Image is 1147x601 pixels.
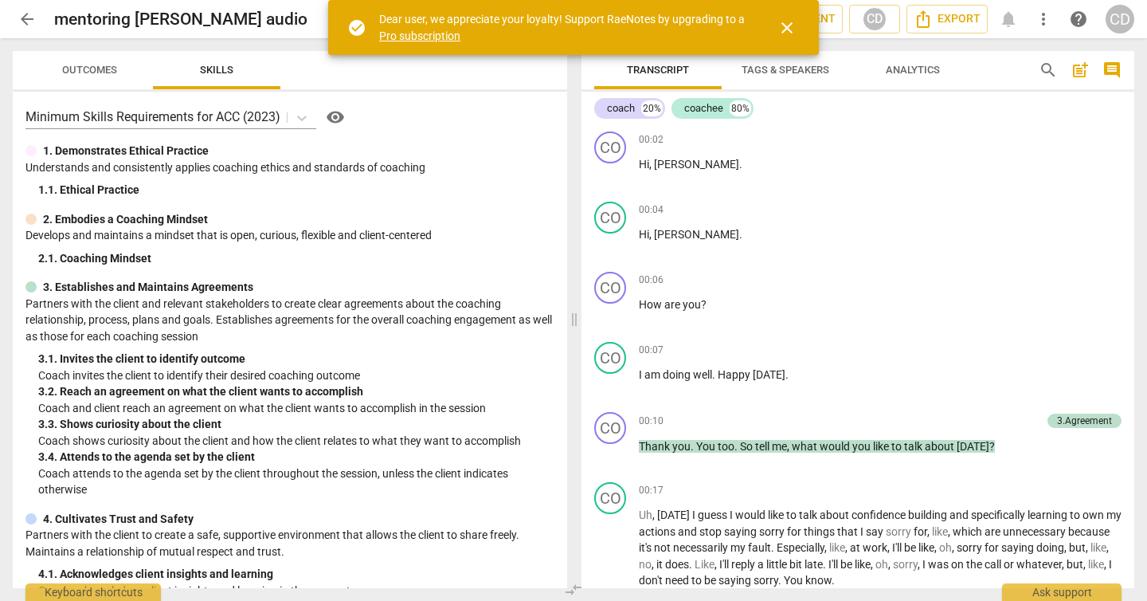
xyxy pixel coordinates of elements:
button: Add summary [1067,57,1093,83]
p: Coach invites the client to identify their desired coaching outcome [38,367,554,384]
span: which [953,525,985,538]
span: Filler word [875,558,888,571]
div: coach [607,100,635,116]
span: Tags & Speakers [742,64,829,76]
span: , [918,558,922,571]
span: . [771,541,777,554]
span: I [922,558,928,571]
span: like [873,440,891,453]
span: would [735,509,768,521]
span: . [832,574,835,587]
span: Hi [639,158,649,171]
span: , [888,558,893,571]
span: not [654,541,673,554]
span: 00:06 [639,273,664,287]
span: you [683,298,701,311]
span: I [639,368,644,381]
span: Filler word [1090,541,1106,554]
div: 20% [641,100,663,116]
p: Coach shows curiosity about the client and how the client relates to what they want to accomplish [38,433,554,450]
span: confidence [851,509,908,521]
span: Analytics [886,64,940,76]
span: to [1070,509,1082,521]
span: You [696,440,718,453]
span: saying [1001,541,1036,554]
a: Help [316,104,348,130]
span: I'll [892,541,904,554]
span: Export [914,10,981,29]
p: Coach attends to the agenda set by the client throughout the session, unless the client indicates... [38,465,554,498]
span: own [1082,509,1106,521]
div: Change speaker [594,412,626,444]
span: specifically [971,509,1028,521]
p: Minimum Skills Requirements for ACC (2023) [25,108,280,126]
span: ? [989,440,995,453]
p: Develops and maintains a mindset that is open, curious, flexible and client-centered [25,227,554,244]
span: , [952,541,957,554]
span: , [649,228,654,241]
span: . [734,440,740,453]
button: CD [849,5,900,33]
span: are [664,298,683,311]
button: Export [906,5,988,33]
span: . [689,558,695,571]
span: and [678,525,699,538]
span: sorry [957,541,985,554]
button: Close [768,9,806,47]
p: 2. Embodies a Coaching Mindset [43,211,208,228]
span: sorry [759,525,787,538]
span: Happy [718,368,753,381]
span: I'll [828,558,840,571]
span: 00:17 [639,484,664,497]
span: know [805,574,832,587]
span: like [768,509,786,521]
span: was [928,558,951,571]
span: well [693,368,712,381]
span: does [665,558,689,571]
span: , [652,558,656,571]
span: Filler word [639,509,652,521]
div: coachee [684,100,723,116]
span: tell [755,440,772,453]
span: talk [799,509,820,521]
span: You [784,574,805,587]
span: . [785,368,789,381]
span: for [985,541,1001,554]
span: Hi [639,228,649,241]
div: 4. 1. Acknowledges client insights and learning [38,566,554,583]
span: [DATE] [657,509,692,521]
span: stop [699,525,724,538]
span: , [871,558,875,571]
span: , [1104,558,1109,571]
span: talk [904,440,925,453]
span: be [840,558,855,571]
span: Filler word [886,525,914,538]
span: check_circle [347,18,366,37]
span: , [1064,541,1069,554]
a: Help [1064,5,1093,33]
span: , [934,541,939,554]
span: , [649,158,654,171]
span: Filler word [829,541,845,554]
span: . [691,440,696,453]
span: bit [789,558,804,571]
span: because [1068,525,1110,538]
span: a [757,558,766,571]
span: be [904,541,918,554]
h2: mentoring [PERSON_NAME] audio [54,10,307,29]
p: 4. Cultivates Trust and Safety [43,511,194,528]
span: little [766,558,789,571]
div: Dear user, we appreciate your loyalty! Support RaeNotes by upgrading to a [379,11,749,44]
span: 00:02 [639,133,664,147]
span: reply [731,558,757,571]
span: So [740,440,755,453]
div: Change speaker [594,342,626,374]
div: Ask support [1002,583,1122,601]
div: 3.Agreement [1057,414,1112,428]
span: on [951,558,966,571]
span: , [887,541,892,554]
span: to [786,509,799,521]
span: , [1086,541,1090,554]
span: , [652,509,657,521]
span: [PERSON_NAME] [654,228,739,241]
